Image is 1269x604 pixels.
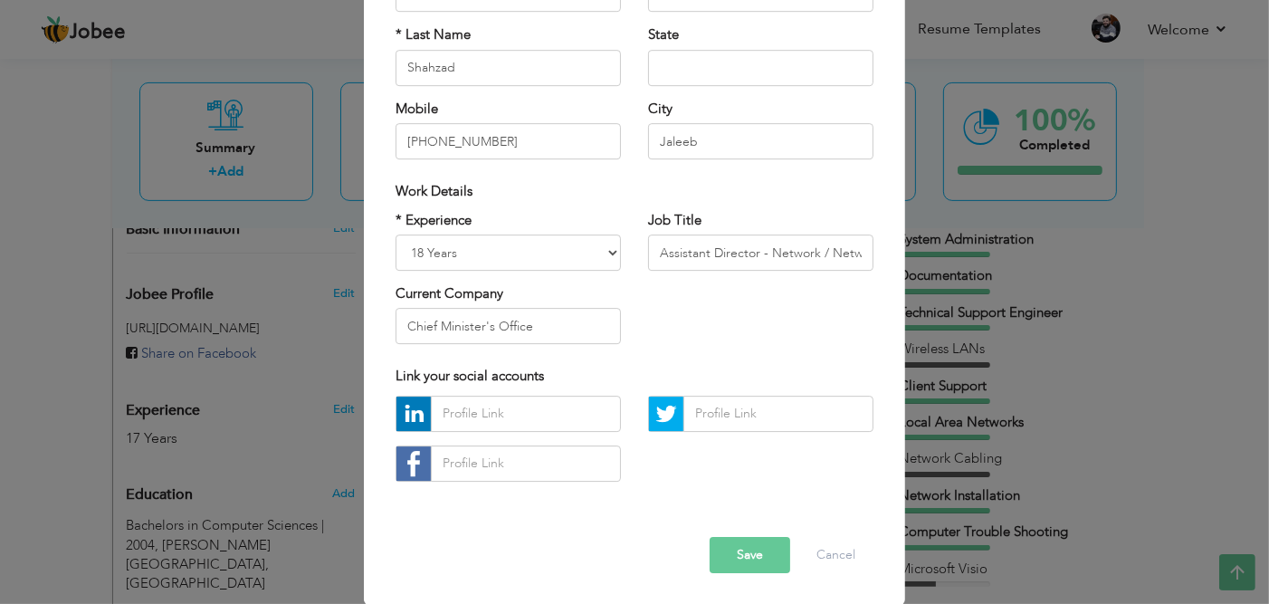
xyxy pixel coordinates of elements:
[683,396,873,432] input: Profile Link
[396,446,431,481] img: facebook
[431,396,621,432] input: Profile Link
[648,100,673,119] label: City
[396,368,544,386] span: Link your social accounts
[710,537,790,573] button: Save
[648,211,701,230] label: Job Title
[798,537,873,573] button: Cancel
[396,26,471,45] label: * Last Name
[396,100,438,119] label: Mobile
[396,182,472,200] span: Work Details
[396,397,431,431] img: linkedin
[396,211,472,230] label: * Experience
[396,284,503,303] label: Current Company
[648,26,679,45] label: State
[431,446,621,482] input: Profile Link
[649,397,683,431] img: Twitter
